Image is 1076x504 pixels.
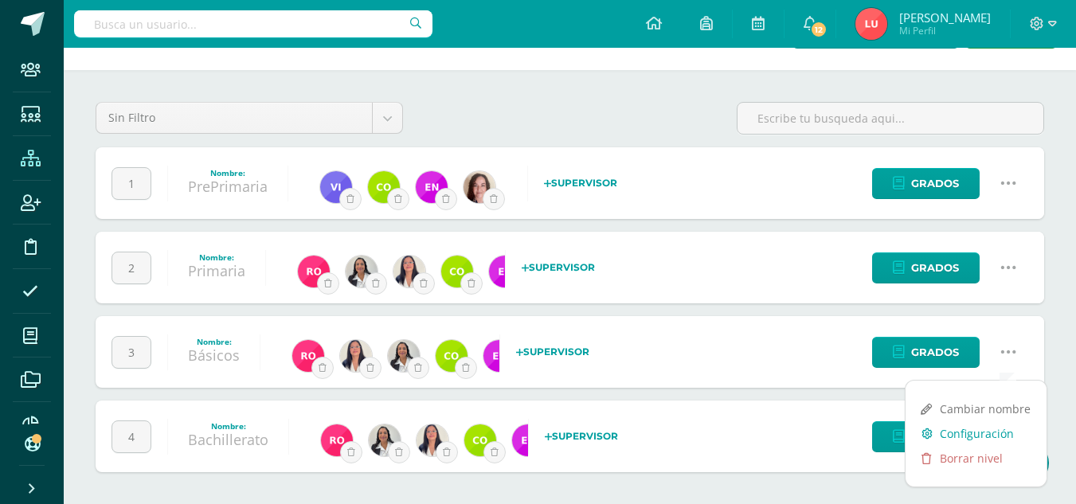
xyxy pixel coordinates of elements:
[199,252,234,263] strong: Nombre:
[464,424,496,456] img: 92a39284f1ddec1450bf8f4a69418fb8.png
[188,346,240,365] a: Básicos
[188,177,268,196] a: PrePrimaria
[441,256,473,287] img: 92a39284f1ddec1450bf8f4a69418fb8.png
[810,21,828,38] span: 12
[188,261,245,280] a: Primaria
[911,169,959,198] span: Grados
[369,424,401,456] img: 20874f825104fd09c1ed90767e55c7cc.png
[899,10,991,25] span: [PERSON_NAME]
[483,340,515,372] img: d99fd7307af1b7724713df8fd9ae1f2f.png
[436,340,468,372] img: 92a39284f1ddec1450bf8f4a69418fb8.png
[906,446,1047,471] a: Borrar nivel
[872,168,980,199] a: Grados
[321,424,353,456] img: ed048f7920b8abbcf20440d3922ee789.png
[489,256,521,287] img: d99fd7307af1b7724713df8fd9ae1f2f.png
[298,256,330,287] img: ed048f7920b8abbcf20440d3922ee789.png
[872,337,980,368] a: Grados
[417,424,448,456] img: af3bce2a071dd75594e74c1929a941ec.png
[188,430,268,449] a: Bachillerato
[197,336,232,347] strong: Nombre:
[911,253,959,283] span: Grados
[388,340,420,372] img: 20874f825104fd09c1ed90767e55c7cc.png
[911,338,959,367] span: Grados
[346,256,378,287] img: 20874f825104fd09c1ed90767e55c7cc.png
[855,8,887,40] img: 03792e645350889b08b5c28c38483454.png
[872,252,980,283] a: Grados
[393,256,425,287] img: af3bce2a071dd75594e74c1929a941ec.png
[292,340,324,372] img: ed048f7920b8abbcf20440d3922ee789.png
[74,10,432,37] input: Busca un usuario...
[516,346,589,357] strong: Supervisor
[320,171,352,203] img: 337e5e6ee19eabf636cb1603ba37abe5.png
[108,103,360,133] span: Sin Filtro
[906,421,1047,446] a: Configuración
[899,24,991,37] span: Mi Perfil
[872,421,980,452] a: Grados
[96,103,402,133] a: Sin Filtro
[340,340,372,372] img: af3bce2a071dd75594e74c1929a941ec.png
[210,167,245,178] strong: Nombre:
[211,420,246,432] strong: Nombre:
[464,171,495,203] img: b36d6b424aeb6be775e8000552336df4.png
[512,424,544,456] img: d99fd7307af1b7724713df8fd9ae1f2f.png
[368,171,400,203] img: 92a39284f1ddec1450bf8f4a69418fb8.png
[544,177,617,189] strong: Supervisor
[416,171,448,203] img: d99fd7307af1b7724713df8fd9ae1f2f.png
[738,103,1043,134] input: Escribe tu busqueda aqui...
[522,261,595,273] strong: Supervisor
[545,430,618,442] strong: Supervisor
[906,397,1047,421] a: Cambiar nombre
